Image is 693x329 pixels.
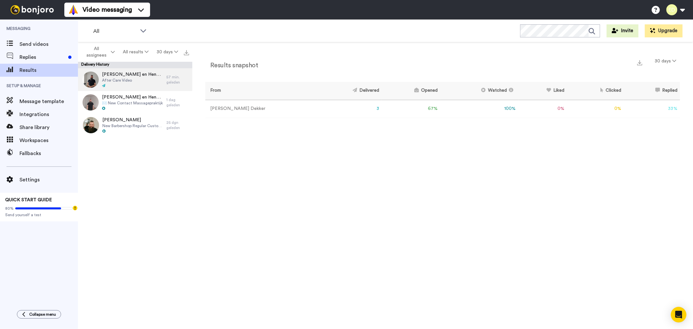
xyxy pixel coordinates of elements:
[78,91,192,114] a: [PERSON_NAME] en Henegouwen✉️ New Contact Massagepraktijk1 dag geleden
[102,78,163,83] span: After Care Video
[382,100,440,118] td: 67 %
[440,82,519,100] th: Watched
[637,60,642,65] img: export.svg
[166,74,189,85] div: 57 min. geleden
[19,137,78,144] span: Workspaces
[205,82,317,100] th: From
[78,62,192,68] div: Delivery History
[166,120,189,130] div: 25 dgn geleden
[440,100,519,118] td: 100 %
[19,111,78,118] span: Integrations
[19,66,78,74] span: Results
[317,100,382,118] td: 3
[651,55,680,67] button: 30 days
[17,310,61,319] button: Collapse menu
[166,97,189,108] div: 1 dag geleden
[78,68,192,91] a: [PERSON_NAME] en HenegouwenAfter Care Video57 min. geleden
[8,5,57,14] img: bj-logo-header-white.svg
[72,205,78,211] div: Tooltip anchor
[93,27,137,35] span: All
[83,72,99,88] img: ded0c133-3c96-4776-adea-486bbfc3f217-thumb.jpg
[79,43,119,61] button: All assignees
[29,312,56,317] span: Collapse menu
[5,212,73,217] span: Send yourself a test
[102,94,163,100] span: [PERSON_NAME] en Henegouwen
[205,100,317,118] td: [PERSON_NAME] Dekker
[567,82,624,100] th: Clicked
[567,100,624,118] td: 0 %
[5,206,14,211] span: 80%
[68,5,79,15] img: vm-color.svg
[19,98,78,105] span: Message template
[83,46,109,59] span: All assignees
[519,100,567,118] td: 0 %
[184,50,189,55] img: export.svg
[5,198,52,202] span: QUICK START GUIDE
[519,82,567,100] th: Liked
[624,82,680,100] th: Replied
[19,124,78,131] span: Share library
[19,150,78,157] span: Fallbacks
[102,123,163,128] span: New Barbershop Regular Customer
[102,117,163,123] span: [PERSON_NAME]
[635,58,644,67] button: Export a summary of each team member’s results that match this filter now.
[119,46,153,58] button: All results
[645,24,683,37] button: Upgrade
[102,100,163,106] span: ✉️ New Contact Massagepraktijk
[317,82,382,100] th: Delivered
[607,24,638,37] button: Invite
[83,94,99,111] img: 9b990667-6195-44e0-97bb-36cafc502fc1-thumb.jpg
[83,117,99,133] img: 1fca9077-f116-4e99-bc11-b564fbfd73f3-thumb.jpg
[83,5,132,14] span: Video messaging
[671,307,687,322] div: Intercom Messenger openen
[205,62,258,69] h2: Results snapshot
[182,47,191,57] button: Export all results that match these filters now.
[152,46,182,58] button: 30 days
[78,114,192,137] a: [PERSON_NAME]New Barbershop Regular Customer25 dgn geleden
[624,100,680,118] td: 33 %
[19,176,78,184] span: Settings
[19,40,78,48] span: Send videos
[102,71,163,78] span: [PERSON_NAME] en Henegouwen
[19,53,66,61] span: Replies
[382,82,440,100] th: Opened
